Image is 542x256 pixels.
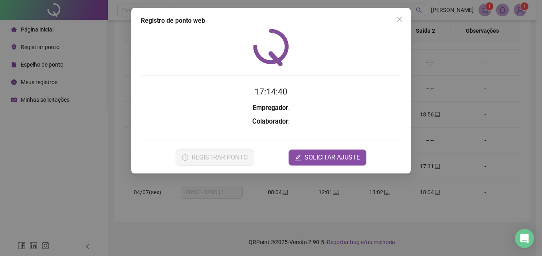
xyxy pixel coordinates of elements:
[176,150,254,165] button: REGISTRAR PONTO
[141,116,401,127] h3: :
[305,153,360,162] span: SOLICITAR AJUSTE
[396,16,403,22] span: close
[255,87,287,96] time: 17:14:40
[141,16,401,26] div: Registro de ponto web
[253,104,288,112] strong: Empregador
[141,103,401,113] h3: :
[393,13,406,26] button: Close
[252,118,288,125] strong: Colaborador
[289,150,366,165] button: editSOLICITAR AJUSTE
[515,229,534,248] div: Open Intercom Messenger
[253,29,289,66] img: QRPoint
[295,154,301,161] span: edit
